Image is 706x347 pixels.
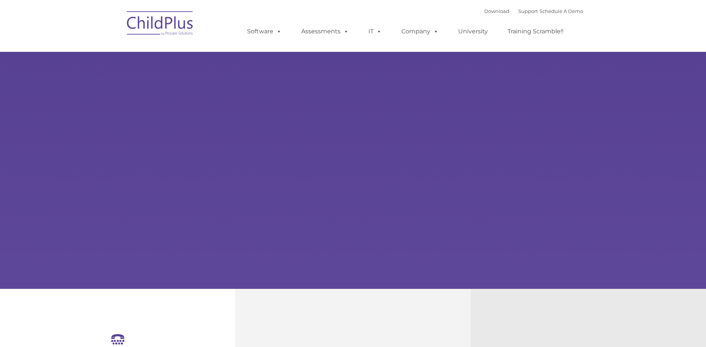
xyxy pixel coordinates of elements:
[539,8,583,14] a: Schedule A Demo
[451,24,495,39] a: University
[484,8,509,14] a: Download
[294,24,356,39] a: Assessments
[123,6,197,43] img: ChildPlus by Procare Solutions
[518,8,538,14] a: Support
[240,24,289,39] a: Software
[394,24,446,39] a: Company
[484,8,583,14] font: |
[500,24,571,39] a: Training Scramble!!
[361,24,389,39] a: IT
